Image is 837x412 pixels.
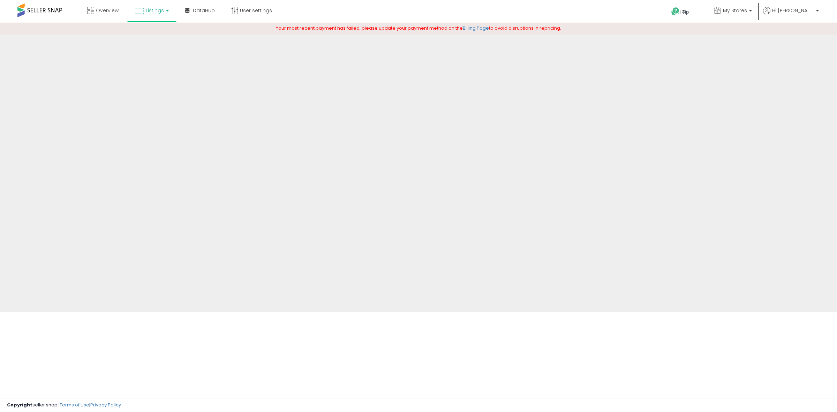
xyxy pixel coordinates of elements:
a: Hi [PERSON_NAME] [763,7,819,23]
a: Help [666,2,703,23]
i: Get Help [671,7,680,16]
span: My Stores [723,7,747,14]
span: Help [680,9,689,15]
span: Listings [146,7,164,14]
span: Overview [96,7,119,14]
span: Your most recent payment has failed, please update your payment method on the to avoid disruption... [276,25,561,31]
a: Billing Page [463,25,489,31]
span: DataHub [193,7,215,14]
span: Hi [PERSON_NAME] [772,7,814,14]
